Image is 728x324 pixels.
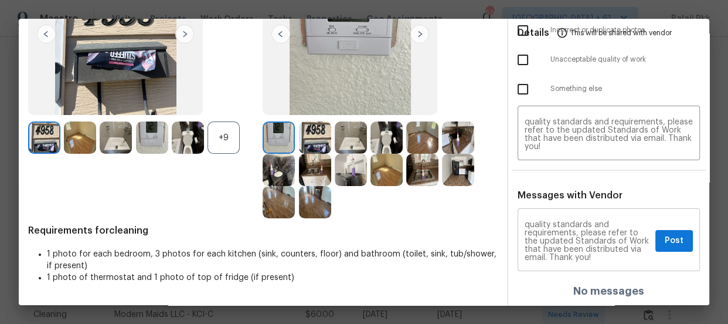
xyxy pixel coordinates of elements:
[410,25,429,43] img: right-chevron-button-url
[525,221,651,262] textarea: Maintenance Audit Team: Hello! Unfortunately, this Cleaning visit completed on [DATE] has been de...
[518,191,622,200] span: Messages with Vendor
[47,272,498,283] li: 1 photo of thermostat and 1 photo of top of fridge (if present)
[37,25,56,43] img: left-chevron-button-url
[207,122,240,154] div: +9
[28,225,498,237] span: Requirements for cleaning
[550,55,700,65] span: Unacceptable quality of work
[508,45,709,75] div: Unacceptable quality of work
[271,25,290,43] img: left-chevron-button-url
[508,75,709,104] div: Something else
[550,84,700,94] span: Something else
[665,234,683,248] span: Post
[175,25,194,43] img: right-chevron-button-url
[525,118,693,151] textarea: Maintenance Audit Team: Hello! Unfortunately, this Cleaning visit completed on [DATE] has been de...
[655,230,693,252] button: Post
[573,285,644,297] h4: No messages
[47,248,498,272] li: 1 photo for each bedroom, 3 photos for each kitchen (sink, counters, floor) and bathroom (toilet,...
[570,19,672,47] span: This will be shared with vendor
